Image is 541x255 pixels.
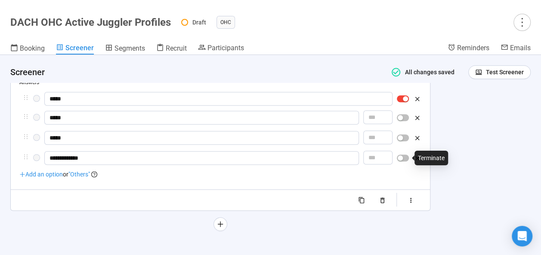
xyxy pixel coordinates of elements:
span: OHC [220,18,231,27]
a: Emails [501,43,531,54]
button: Test Screener [468,65,531,79]
h4: Screener [10,66,379,78]
span: Test Screener [486,67,524,77]
span: Add an option [19,171,63,178]
span: holder [23,94,29,100]
div: Answers [19,79,421,87]
div: Terminate [414,151,448,165]
span: or [63,171,68,178]
span: plus [19,171,25,177]
a: Screener [56,43,94,55]
span: holder [23,113,29,119]
a: Participants [198,43,244,54]
span: Screener [65,44,94,52]
h1: DACH OHC Active Juggler Profiles [10,16,171,28]
span: Draft [192,19,206,26]
span: holder [23,154,29,160]
span: "Others" [68,171,90,178]
div: holder [19,151,421,166]
span: Segments [114,44,145,52]
div: Open Intercom Messenger [512,226,532,246]
span: Emails [510,44,531,52]
span: plus [217,221,224,228]
a: Booking [10,43,45,55]
span: All changes saved [401,69,455,76]
div: holder [19,111,421,126]
a: Segments [105,43,145,55]
span: Reminders [457,44,489,52]
span: more [516,16,528,28]
span: Recruit [166,44,187,52]
span: holder [23,134,29,140]
a: Recruit [156,43,187,55]
span: Booking [20,44,45,52]
button: more [513,14,531,31]
div: holder [19,92,421,106]
a: Reminders [448,43,489,54]
button: plus [213,217,227,231]
span: Participants [207,44,244,52]
span: question-circle [91,171,97,177]
div: holder [19,131,421,146]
